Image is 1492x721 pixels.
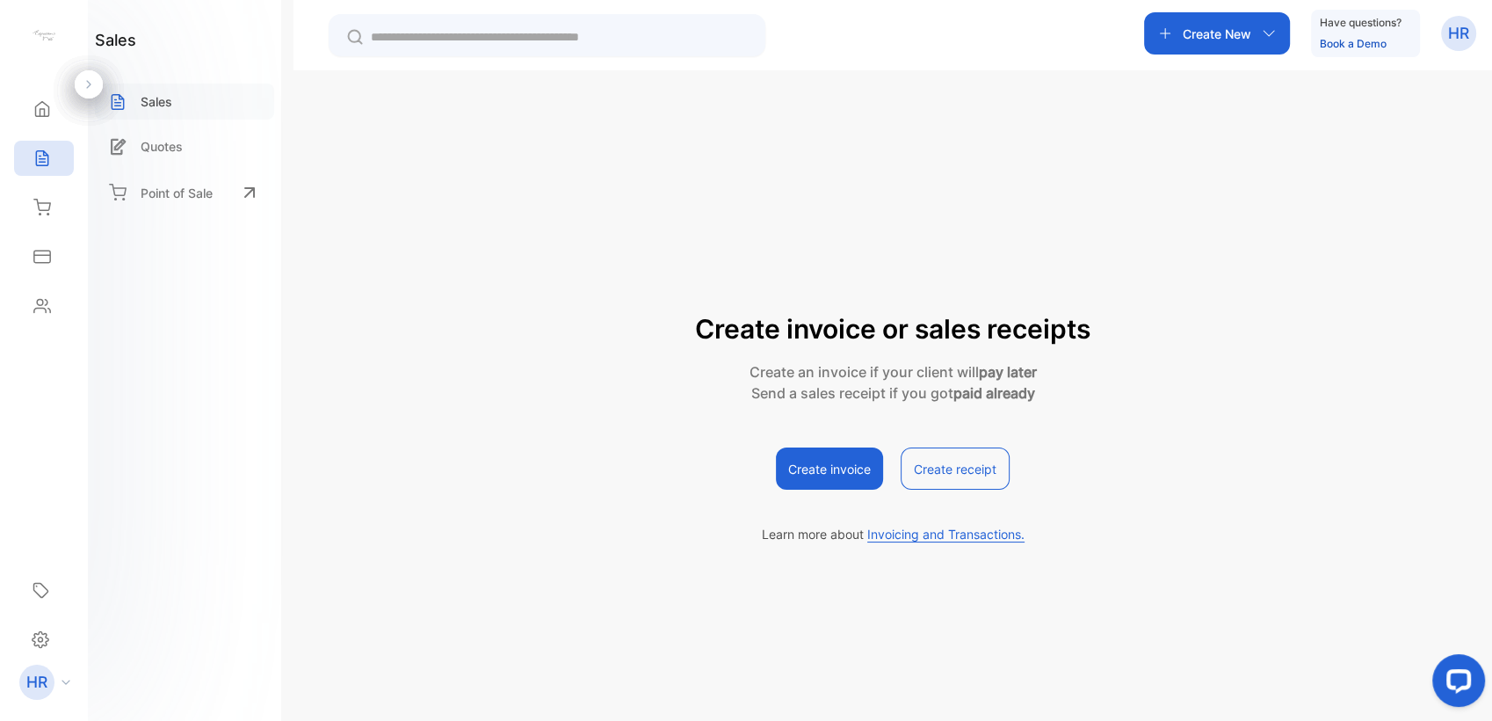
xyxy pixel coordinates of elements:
iframe: LiveChat chat widget [1418,647,1492,721]
p: Create invoice or sales receipts [695,310,1090,349]
p: Create New [1183,25,1251,43]
a: Sales [95,84,274,120]
p: Have questions? [1320,14,1401,32]
p: Point of Sale [141,184,213,202]
a: Book a Demo [1320,37,1387,50]
button: HR [1441,12,1476,55]
button: Create receipt [901,448,1010,490]
p: Learn more about [762,525,1025,543]
a: Point of Sale [95,173,274,212]
strong: paid already [953,384,1035,402]
a: Quotes [95,128,274,164]
button: Create New [1144,12,1290,55]
p: Create an invoice if your client will [695,361,1090,382]
img: logo [31,23,57,49]
h1: sales [95,28,136,52]
p: HR [1448,22,1469,45]
span: Invoicing and Transactions. [867,527,1025,543]
strong: pay later [979,363,1037,381]
p: Quotes [141,137,183,156]
p: HR [26,671,47,694]
p: Send a sales receipt if you got [695,382,1090,404]
p: Sales [141,92,172,111]
button: Create invoice [776,448,883,490]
